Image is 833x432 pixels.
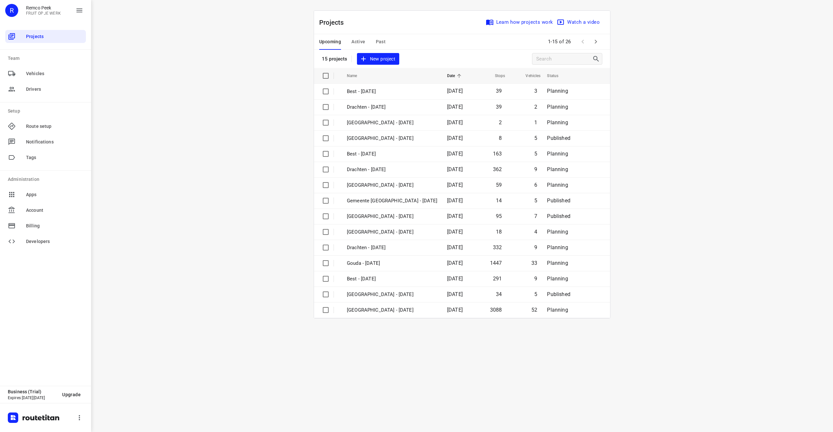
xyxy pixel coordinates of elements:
[8,176,86,183] p: Administration
[547,213,570,219] span: Published
[347,306,437,314] p: Zwolle - Monday
[8,108,86,115] p: Setup
[493,151,502,157] span: 163
[347,260,437,267] p: Gouda - Tuesday
[26,238,83,245] span: Developers
[26,86,83,93] span: Drivers
[447,244,463,250] span: [DATE]
[347,213,437,220] p: Gemeente Rotterdam - Tuesday
[547,182,568,188] span: Planning
[347,88,437,95] p: Best - Friday
[547,72,567,80] span: Status
[547,307,568,313] span: Planning
[447,166,463,172] span: [DATE]
[8,389,57,394] p: Business (Trial)
[534,88,537,94] span: 3
[490,307,502,313] span: 3088
[376,38,386,46] span: Past
[447,88,463,94] span: [DATE]
[347,119,437,127] p: Antwerpen - Thursday
[347,197,437,205] p: Gemeente Rotterdam - Wednesday
[547,166,568,172] span: Planning
[5,135,86,148] div: Notifications
[447,72,464,80] span: Date
[26,33,83,40] span: Projects
[534,151,537,157] span: 5
[347,135,437,142] p: Gemeente Rotterdam - Thursday
[447,229,463,235] span: [DATE]
[547,291,570,297] span: Published
[547,151,568,157] span: Planning
[447,260,463,266] span: [DATE]
[531,260,537,266] span: 33
[351,38,365,46] span: Active
[534,119,537,126] span: 1
[5,83,86,96] div: Drivers
[57,389,86,400] button: Upgrade
[493,244,502,250] span: 332
[447,307,463,313] span: [DATE]
[5,235,86,248] div: Developers
[322,56,348,62] p: 15 projects
[5,120,86,133] div: Route setup
[534,276,537,282] span: 9
[499,119,502,126] span: 2
[62,392,81,397] span: Upgrade
[592,55,602,63] div: Search
[347,150,437,158] p: Best - Thursday
[547,119,568,126] span: Planning
[361,55,395,63] span: New project
[447,135,463,141] span: [DATE]
[5,204,86,217] div: Account
[547,260,568,266] span: Planning
[534,135,537,141] span: 5
[5,219,86,232] div: Billing
[347,291,437,298] p: Gemeente Rotterdam - Monday
[534,166,537,172] span: 9
[347,244,437,251] p: Drachten - Tuesday
[547,135,570,141] span: Published
[547,197,570,204] span: Published
[496,291,502,297] span: 34
[447,291,463,297] span: [DATE]
[447,119,463,126] span: [DATE]
[26,223,83,229] span: Billing
[447,104,463,110] span: [DATE]
[8,55,86,62] p: Team
[547,229,568,235] span: Planning
[496,88,502,94] span: 39
[26,207,83,214] span: Account
[447,182,463,188] span: [DATE]
[534,213,537,219] span: 7
[576,35,589,48] span: Previous Page
[536,54,592,64] input: Search projects
[486,72,505,80] span: Stops
[447,151,463,157] span: [DATE]
[26,154,83,161] span: Tags
[347,275,437,283] p: Best - Tuesday
[496,104,502,110] span: 39
[545,35,574,49] span: 1-15 of 26
[496,213,502,219] span: 95
[319,18,349,27] p: Projects
[534,229,537,235] span: 4
[534,291,537,297] span: 5
[26,191,83,198] span: Apps
[5,188,86,201] div: Apps
[447,276,463,282] span: [DATE]
[8,396,57,400] p: Expires [DATE][DATE]
[499,135,502,141] span: 8
[319,38,341,46] span: Upcoming
[26,11,61,16] p: FRUIT OP JE WERK
[496,182,502,188] span: 59
[357,53,399,65] button: New project
[589,35,602,48] span: Next Page
[347,72,366,80] span: Name
[447,213,463,219] span: [DATE]
[496,229,502,235] span: 18
[534,244,537,250] span: 9
[534,104,537,110] span: 2
[5,30,86,43] div: Projects
[547,244,568,250] span: Planning
[496,197,502,204] span: 14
